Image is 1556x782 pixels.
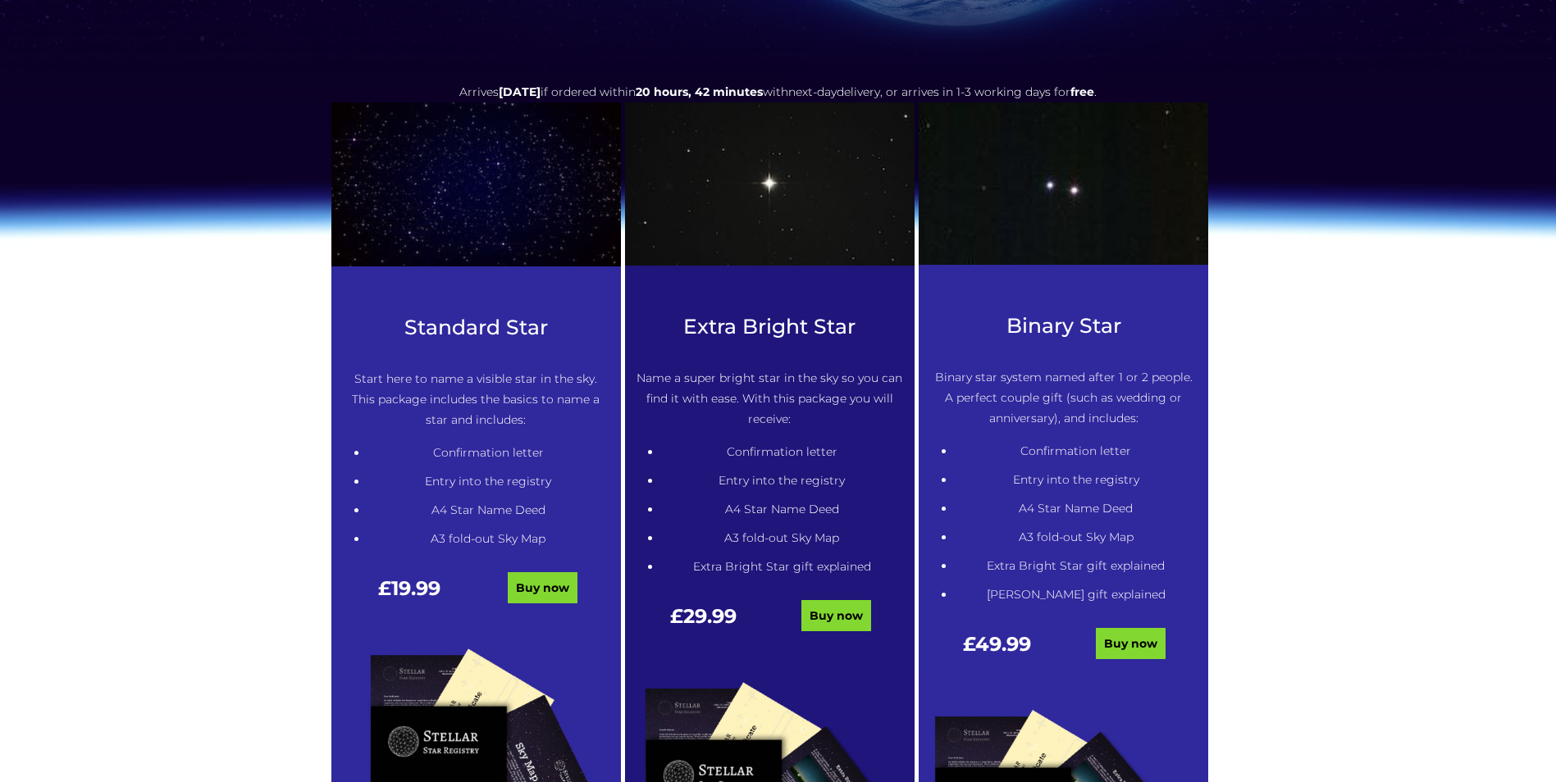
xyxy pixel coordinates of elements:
p: Binary star system named after 1 or 2 people. A perfect couple gift (such as wedding or anniversa... [930,367,1197,429]
li: Entry into the registry [955,470,1197,490]
li: Extra Bright Star gift explained [661,557,903,577]
img: 1 [331,102,621,266]
a: Buy now [801,600,871,631]
b: free [1070,84,1094,99]
li: A4 Star Name Deed [955,498,1197,519]
li: A3 fold-out Sky Map [955,527,1197,548]
li: Entry into the registry [367,471,609,492]
a: Buy now [1096,628,1166,659]
span: [DATE] [499,84,541,99]
img: Winnecke_4 [919,102,1208,265]
li: A4 Star Name Deed [661,499,903,520]
li: Extra Bright Star gift explained [955,556,1197,576]
img: betelgeuse-star-987396640-afd328ff2f774d769c56ed59ca336eb4 [625,102,915,266]
div: £ [930,634,1064,671]
span: 19.99 [391,576,440,600]
span: next-day [788,84,837,99]
span: 20 hours, 42 minutes [636,84,763,99]
li: A3 fold-out Sky Map [661,528,903,548]
li: Confirmation letter [955,441,1197,461]
p: Name a super bright star in the sky so you can find it with ease. With this package you will rece... [637,368,903,430]
h3: Standard Star [343,316,609,339]
li: [PERSON_NAME] gift explained [955,584,1197,605]
div: £ [637,606,770,643]
li: Entry into the registry [661,471,903,491]
h3: Binary Star [930,314,1197,338]
li: Confirmation letter [661,442,903,462]
span: 49.99 [975,632,1031,656]
h3: Extra Bright Star [637,315,903,339]
div: £ [343,578,477,615]
li: A3 fold-out Sky Map [367,529,609,549]
a: Buy now [508,572,577,603]
li: A4 Star Name Deed [367,500,609,521]
span: 29.99 [683,604,737,628]
p: Start here to name a visible star in the sky. This package includes the basics to name a star and... [343,369,609,430]
span: Arrives if ordered within with delivery, or arrives in 1-3 working days for . [459,84,1097,99]
li: Confirmation letter [367,443,609,463]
